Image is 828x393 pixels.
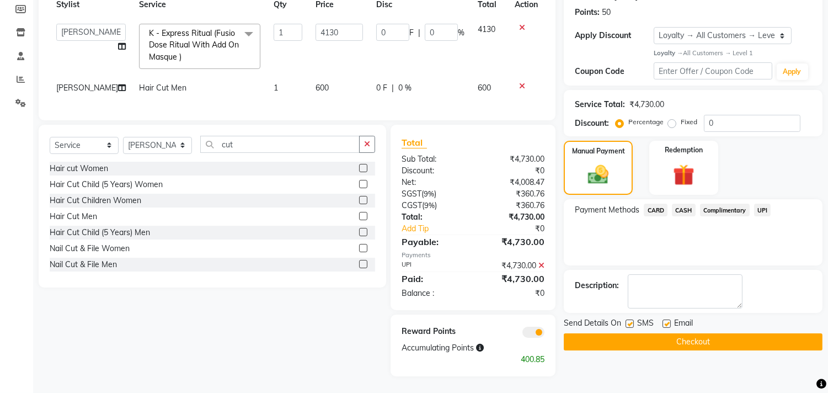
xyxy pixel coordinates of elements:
[393,235,473,248] div: Payable:
[628,117,664,127] label: Percentage
[50,243,130,254] div: Nail Cut & File Women
[393,188,473,200] div: ( )
[473,288,553,299] div: ₹0
[393,326,473,338] div: Reward Points
[424,189,434,198] span: 9%
[50,179,163,190] div: Hair Cut Child (5 Years) Women
[392,82,394,94] span: |
[50,259,117,270] div: Nail Cut & File Men
[754,204,771,216] span: UPI
[777,63,808,80] button: Apply
[473,235,553,248] div: ₹4,730.00
[473,188,553,200] div: ₹360.76
[629,99,664,110] div: ₹4,730.00
[393,177,473,188] div: Net:
[393,272,473,285] div: Paid:
[654,49,811,58] div: All Customers → Level 1
[418,27,420,39] span: |
[181,52,186,62] a: x
[50,227,150,238] div: Hair Cut Child (5 Years) Men
[654,49,683,57] strong: Loyalty →
[393,260,473,272] div: UPI
[473,177,553,188] div: ₹4,008.47
[581,163,615,187] img: _cash.svg
[666,162,701,189] img: _gift.svg
[487,223,553,235] div: ₹0
[572,146,625,156] label: Manual Payment
[575,204,639,216] span: Payment Methods
[473,211,553,223] div: ₹4,730.00
[473,200,553,211] div: ₹360.76
[644,204,667,216] span: CARD
[393,342,513,354] div: Accumulating Points
[665,145,703,155] label: Redemption
[564,317,621,331] span: Send Details On
[575,118,609,129] div: Discount:
[50,211,97,222] div: Hair Cut Men
[700,204,750,216] span: Complimentary
[602,7,611,18] div: 50
[473,272,553,285] div: ₹4,730.00
[681,117,697,127] label: Fixed
[402,251,544,260] div: Payments
[56,83,118,93] span: [PERSON_NAME]
[393,153,473,165] div: Sub Total:
[654,62,772,79] input: Enter Offer / Coupon Code
[473,153,553,165] div: ₹4,730.00
[575,99,625,110] div: Service Total:
[393,288,473,299] div: Balance :
[50,195,141,206] div: Hair Cut Children Women
[149,28,239,62] span: K - Express Ritual (Fusio Dose Ritual With Add On Masque )
[672,204,696,216] span: CASH
[473,260,553,272] div: ₹4,730.00
[376,82,387,94] span: 0 F
[409,27,414,39] span: F
[575,66,654,77] div: Coupon Code
[402,200,422,210] span: CGST
[393,211,473,223] div: Total:
[473,165,553,177] div: ₹0
[575,280,619,291] div: Description:
[575,30,654,41] div: Apply Discount
[478,24,495,34] span: 4130
[393,165,473,177] div: Discount:
[393,354,553,365] div: 400.85
[674,317,693,331] span: Email
[458,27,464,39] span: %
[402,189,421,199] span: SGST
[50,163,108,174] div: Hair cut Women
[139,83,186,93] span: Hair Cut Men
[637,317,654,331] span: SMS
[564,333,822,350] button: Checkout
[424,201,435,210] span: 9%
[393,223,487,235] a: Add Tip
[274,83,278,93] span: 1
[398,82,412,94] span: 0 %
[402,137,427,148] span: Total
[200,136,360,153] input: Search or Scan
[393,200,473,211] div: ( )
[316,83,329,93] span: 600
[575,7,600,18] div: Points:
[478,83,491,93] span: 600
